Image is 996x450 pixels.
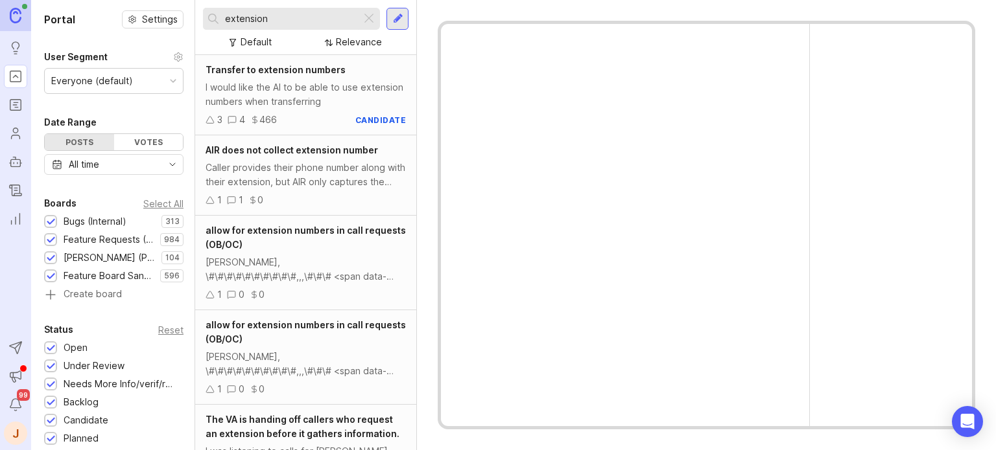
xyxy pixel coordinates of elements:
[206,64,346,75] span: Transfer to extension numbers
[64,431,99,445] div: Planned
[44,12,75,27] h1: Portal
[165,253,180,263] p: 104
[4,150,27,174] a: Autopilot
[64,395,99,409] div: Backlog
[45,134,114,150] div: Posts
[217,113,222,127] div: 3
[206,414,399,439] span: The VA is handing off callers who request an extension before it gathers information.
[241,35,272,49] div: Default
[4,122,27,145] a: Users
[259,287,265,302] div: 0
[217,193,222,207] div: 1
[4,422,27,445] button: J
[165,216,180,227] p: 313
[64,251,155,265] div: [PERSON_NAME] (Public)
[64,341,88,355] div: Open
[64,269,154,283] div: Feature Board Sandbox [DATE]
[44,49,108,65] div: User Segment
[122,10,184,28] button: Settings
[142,13,178,26] span: Settings
[51,74,133,88] div: Everyone (default)
[143,200,184,207] div: Select All
[114,134,184,150] div: Votes
[206,255,406,284] div: [PERSON_NAME], \#\#\#\#\#\#\#\#\#\#,,,\#\#\# <span data-preserve-white-space></span> <p></p> noti...
[206,225,406,250] span: allow for extension numbers in call requests (OB/OC)
[259,113,277,127] div: 466
[225,12,356,26] input: Search...
[10,8,21,23] img: Canny Home
[4,207,27,231] a: Reporting
[64,413,108,427] div: Candidate
[239,113,245,127] div: 4
[4,36,27,60] a: Ideas
[44,196,77,211] div: Boards
[164,234,180,245] p: 984
[257,193,263,207] div: 0
[239,382,244,396] div: 0
[206,319,406,344] span: allow for extension numbers in call requests (OB/OC)
[44,115,97,130] div: Date Range
[952,406,983,437] div: Open Intercom Messenger
[4,336,27,359] button: Send to Autopilot
[206,350,406,378] div: [PERSON_NAME], \#\#\#\#\#\#\#\#\#\#,,,\#\#\# <span data-preserve-white-space></span> <p></p> noti...
[206,161,406,189] div: Caller provides their phone number along with their extension, but AIR only captures the phone nu...
[162,159,183,170] svg: toggle icon
[206,80,406,109] div: I would like the AI to be able to use extension numbers when transferring
[239,287,244,302] div: 0
[4,393,27,416] button: Notifications
[195,216,416,310] a: allow for extension numbers in call requests (OB/OC)[PERSON_NAME], \#\#\#\#\#\#\#\#\#\#,,,\#\#\# ...
[195,135,416,216] a: AIR does not collect extension numberCaller provides their phone number along with their extensio...
[206,144,378,155] span: AIR does not collect extension number
[4,365,27,388] button: Announcements
[195,310,416,405] a: allow for extension numbers in call requests (OB/OC)[PERSON_NAME], \#\#\#\#\#\#\#\#\#\#,,,\#\#\# ...
[217,287,222,302] div: 1
[64,232,154,247] div: Feature Requests (Internal)
[217,382,222,396] div: 1
[259,382,265,396] div: 0
[4,93,27,117] a: Roadmaps
[4,65,27,88] a: Portal
[355,115,407,126] div: candidate
[64,214,126,229] div: Bugs (Internal)
[4,179,27,202] a: Changelog
[64,377,177,391] div: Needs More Info/verif/repro
[17,389,30,401] span: 99
[164,271,180,281] p: 596
[195,55,416,135] a: Transfer to extension numbersI would like the AI to be able to use extension numbers when transfe...
[239,193,243,207] div: 1
[44,322,73,337] div: Status
[69,157,99,172] div: All time
[44,289,184,301] a: Create board
[336,35,382,49] div: Relevance
[158,326,184,333] div: Reset
[64,359,124,373] div: Under Review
